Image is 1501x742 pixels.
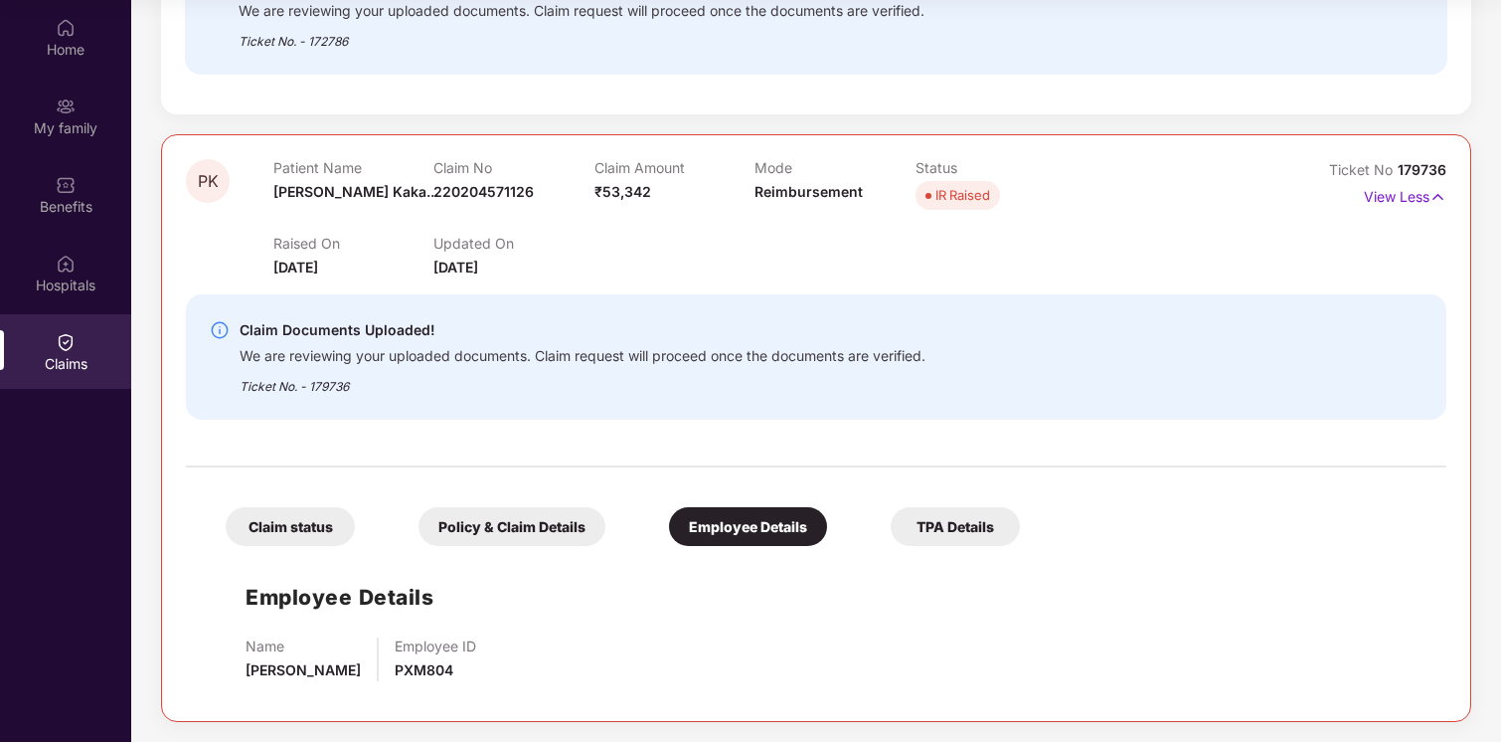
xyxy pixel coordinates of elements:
[56,332,76,352] img: svg+xml;base64,PHN2ZyBpZD0iQ2xhaW0iIHhtbG5zPSJodHRwOi8vd3d3LnczLm9yZy8yMDAwL3N2ZyIgd2lkdGg9IjIwIi...
[395,661,453,678] span: PXM804
[226,507,355,546] div: Claim status
[891,507,1020,546] div: TPA Details
[433,235,593,252] p: Updated On
[273,235,433,252] p: Raised On
[594,183,651,200] span: ₹53,342
[1329,161,1398,178] span: Ticket No
[56,254,76,274] img: svg+xml;base64,PHN2ZyBpZD0iSG9zcGl0YWxzIiB4bWxucz0iaHR0cDovL3d3dy53My5vcmcvMjAwMC9zdmciIHdpZHRoPS...
[240,365,925,396] div: Ticket No. - 179736
[246,638,361,654] p: Name
[754,159,915,176] p: Mode
[56,175,76,195] img: svg+xml;base64,PHN2ZyBpZD0iQmVuZWZpdHMiIHhtbG5zPSJodHRwOi8vd3d3LnczLm9yZy8yMDAwL3N2ZyIgd2lkdGg9Ij...
[594,159,754,176] p: Claim Amount
[1364,181,1446,208] p: View Less
[1429,186,1446,208] img: svg+xml;base64,PHN2ZyB4bWxucz0iaHR0cDovL3d3dy53My5vcmcvMjAwMC9zdmciIHdpZHRoPSIxNyIgaGVpZ2h0PSIxNy...
[273,159,433,176] p: Patient Name
[433,183,534,200] span: 220204571126
[198,173,219,190] span: PK
[935,185,990,205] div: IR Raised
[669,507,827,546] div: Employee Details
[56,18,76,38] img: svg+xml;base64,PHN2ZyBpZD0iSG9tZSIgeG1sbnM9Imh0dHA6Ly93d3cudzMub3JnLzIwMDAvc3ZnIiB3aWR0aD0iMjAiIG...
[246,581,433,614] h1: Employee Details
[916,159,1076,176] p: Status
[433,259,478,276] span: [DATE]
[754,183,863,200] span: Reimbursement
[273,183,438,200] span: [PERSON_NAME] Kaka...
[1398,161,1446,178] span: 179736
[433,159,593,176] p: Claim No
[240,342,925,365] div: We are reviewing your uploaded documents. Claim request will proceed once the documents are verif...
[210,320,230,340] img: svg+xml;base64,PHN2ZyBpZD0iSW5mby0yMHgyMCIgeG1sbnM9Imh0dHA6Ly93d3cudzMub3JnLzIwMDAvc3ZnIiB3aWR0aD...
[418,507,605,546] div: Policy & Claim Details
[56,96,76,116] img: svg+xml;base64,PHN2ZyB3aWR0aD0iMjAiIGhlaWdodD0iMjAiIHZpZXdCb3g9IjAgMCAyMCAyMCIgZmlsbD0ibm9uZSIgeG...
[273,259,318,276] span: [DATE]
[246,661,361,678] span: [PERSON_NAME]
[239,20,924,51] div: Ticket No. - 172786
[395,638,476,654] p: Employee ID
[240,318,925,342] div: Claim Documents Uploaded!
